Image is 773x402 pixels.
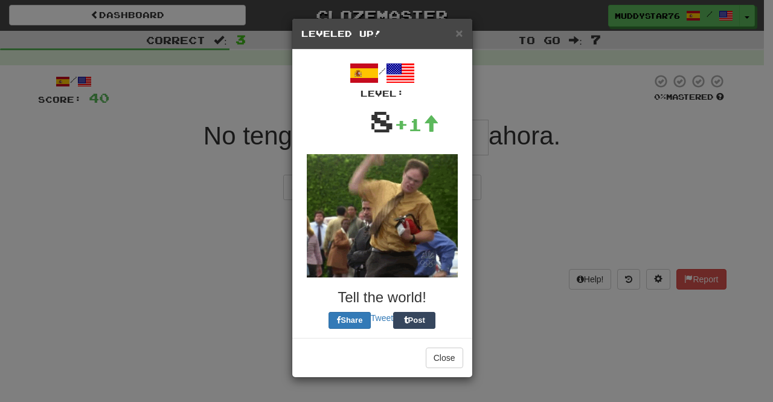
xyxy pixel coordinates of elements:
[301,28,463,40] h5: Leveled Up!
[307,154,458,277] img: dwight-38fd9167b88c7212ef5e57fe3c23d517be8a6295dbcd4b80f87bd2b6bd7e5025.gif
[329,312,371,329] button: Share
[371,313,393,323] a: Tweet
[393,312,435,329] button: Post
[426,348,463,368] button: Close
[455,27,463,39] button: Close
[394,112,439,137] div: +1
[301,290,463,305] h3: Tell the world!
[301,88,463,100] div: Level:
[370,100,394,142] div: 8
[455,26,463,40] span: ×
[301,59,463,100] div: /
